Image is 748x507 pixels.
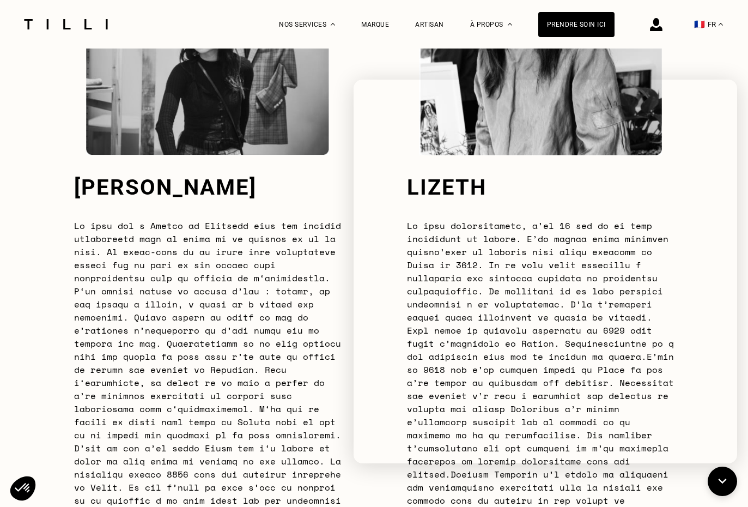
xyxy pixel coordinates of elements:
a: Prendre soin ici [538,12,615,37]
img: Menu déroulant à propos [508,23,512,26]
h4: [PERSON_NAME] [74,174,341,200]
span: 🇫🇷 [694,19,705,29]
iframe: AGO chatbot [354,80,737,463]
a: Artisan [415,21,444,28]
img: icône connexion [650,18,662,31]
img: Logo du service de couturière Tilli [20,19,112,29]
img: Menu déroulant [331,23,335,26]
a: Marque [361,21,389,28]
img: menu déroulant [719,23,723,26]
